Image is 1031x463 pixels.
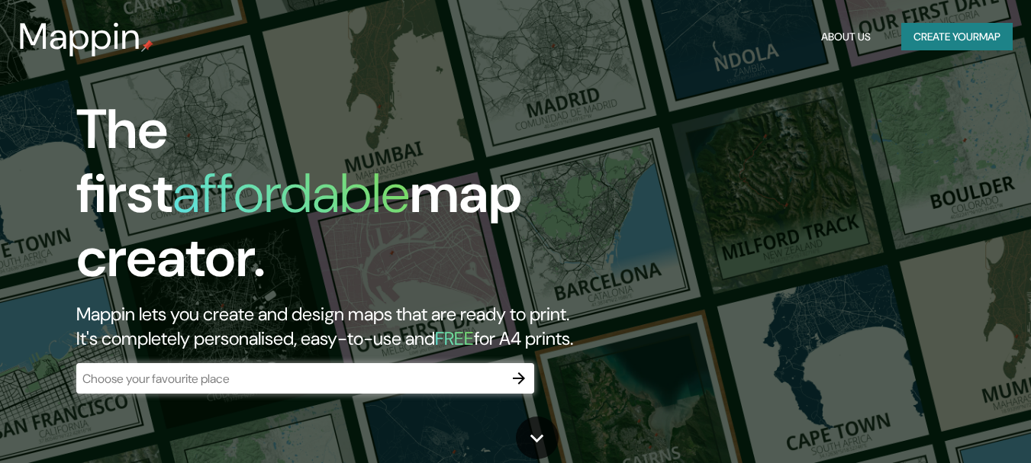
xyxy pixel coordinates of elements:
button: About Us [815,23,877,51]
h5: FREE [435,326,474,350]
img: mappin-pin [141,40,153,52]
h2: Mappin lets you create and design maps that are ready to print. It's completely personalised, eas... [76,302,592,351]
h1: affordable [172,158,410,229]
iframe: Help widget launcher [895,404,1014,446]
button: Create yourmap [901,23,1013,51]
h1: The first map creator. [76,98,592,302]
h3: Mappin [18,15,141,58]
input: Choose your favourite place [76,370,504,387]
